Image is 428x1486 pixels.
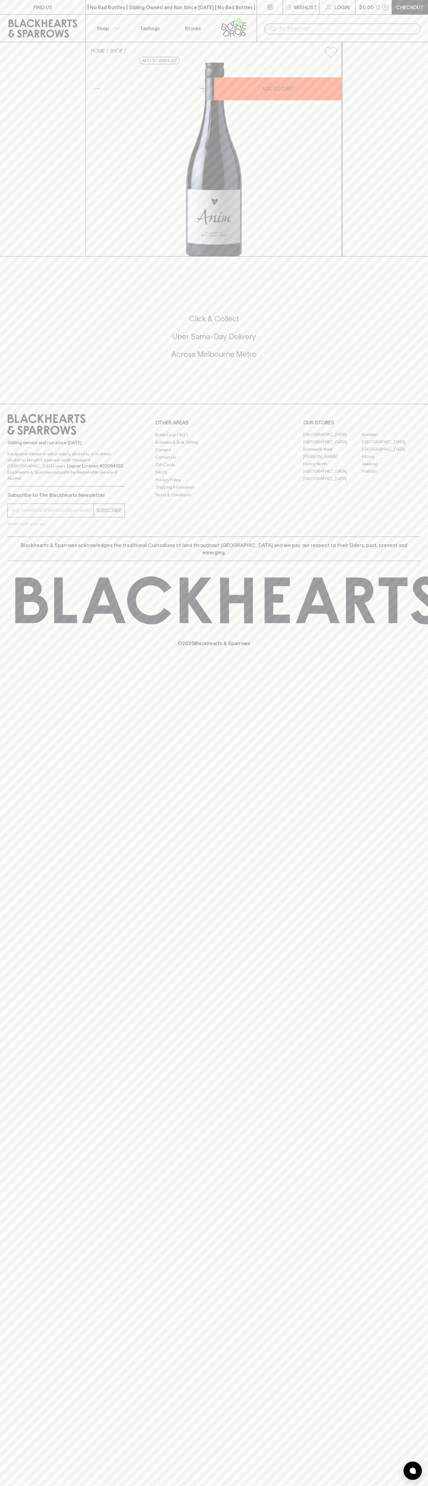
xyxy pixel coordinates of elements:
a: Braddon [362,431,421,438]
p: Wishlist [294,4,317,11]
button: Shop [86,15,129,42]
p: It is against the law to sell or supply alcohol to, or to obtain alcohol on behalf of a person un... [7,451,125,481]
a: Terms & Conditions [155,491,273,498]
p: Shop [97,25,109,32]
a: Careers [155,446,273,453]
p: FIND US [33,4,52,11]
button: Add to wishlist [322,45,339,60]
p: Stores [185,25,201,32]
a: Bottle Drop FAQ's [155,431,273,438]
p: 0 [384,6,386,9]
a: Brunswick West [303,446,362,453]
p: We will never spam you [7,521,125,527]
a: HOME [91,48,105,54]
a: Business & Bulk Gifting [155,439,273,446]
img: bubble-icon [410,1468,416,1474]
a: Contact Us [155,454,273,461]
p: Login [334,4,350,11]
a: Shipping Information [155,484,273,491]
a: Fitzroy [362,453,421,460]
button: SUBSCRIBE [94,504,125,517]
a: [GEOGRAPHIC_DATA] [303,431,362,438]
a: Prahran [362,468,421,475]
p: OTHER AREAS [155,419,273,426]
button: Add to wishlist [140,57,180,64]
p: Checkout [396,4,424,11]
p: ADD TO CART [262,85,295,92]
a: Privacy Policy [155,476,273,483]
a: [PERSON_NAME] [303,453,362,460]
p: SUBSCRIBE [96,507,122,514]
a: [GEOGRAPHIC_DATA] [362,438,421,446]
button: ADD TO CART [214,77,342,100]
a: Geelong [362,460,421,468]
p: Sibling owned and run since [DATE] [7,440,125,446]
p: OUR STORES [303,419,421,426]
strong: Liquor License #32064953 [67,464,123,468]
input: Try "Pinot noir" [279,24,416,34]
a: SHOP [110,48,123,54]
h5: Across Melbourne Metro [7,349,421,359]
p: Tastings [140,25,160,32]
img: 37304.png [86,63,342,256]
a: Fitzroy North [303,460,362,468]
div: Call to action block [7,289,421,392]
p: Blackhearts & Sparrows acknowledges the traditional Custodians of land throughout [GEOGRAPHIC_DAT... [12,542,416,556]
p: $0.00 [359,4,374,11]
a: Gift Cards [155,461,273,468]
a: [GEOGRAPHIC_DATA] [303,468,362,475]
input: e.g. jane@blackheartsandsparrows.com.au [12,505,94,515]
a: [GEOGRAPHIC_DATA] [362,446,421,453]
a: FAQ's [155,469,273,476]
a: [GEOGRAPHIC_DATA] [303,475,362,482]
p: Subscribe to The Blackhearts Newsletter [7,491,125,499]
a: Stores [171,15,214,42]
h5: Click & Collect [7,314,421,324]
a: [GEOGRAPHIC_DATA] [303,438,362,446]
h5: Uber Same-Day Delivery [7,331,421,342]
a: Tastings [128,15,171,42]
